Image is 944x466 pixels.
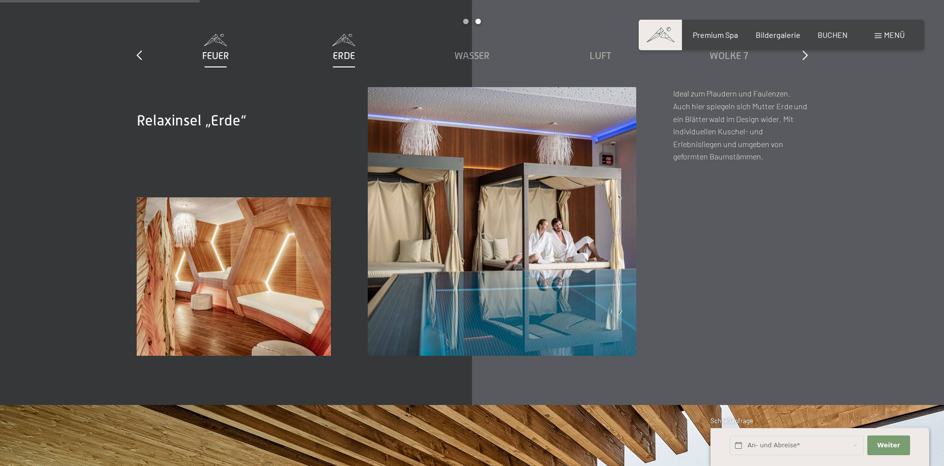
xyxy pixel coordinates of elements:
span: Luft [590,50,612,61]
p: Ideal zum Plaudern und Faulenzen. Auch hier spiegeln sich Mutter Erde und ein Blätterwald im Desi... [673,87,807,163]
div: Carousel Page 1 [463,19,469,24]
div: Carousel Pagination [151,19,793,34]
div: Carousel Page 2 (Current Slide) [475,19,481,24]
span: Relaxinsel „Erde“ [137,112,246,129]
img: Ein Wellness-Urlaub in Südtirol – 7.700 m² Spa, 10 Saunen [368,87,636,356]
span: Wolke 7 [709,50,748,61]
span: Erde [333,50,355,61]
span: Menü [884,30,905,39]
a: BUCHEN [818,30,848,39]
a: Premium Spa [693,30,738,39]
span: Weiter [877,441,900,450]
span: Wasser [454,50,490,61]
span: Feuer [202,50,229,61]
button: Weiter [867,435,910,456]
a: Bildergalerie [756,30,800,39]
span: Schnellanfrage [710,417,753,425]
